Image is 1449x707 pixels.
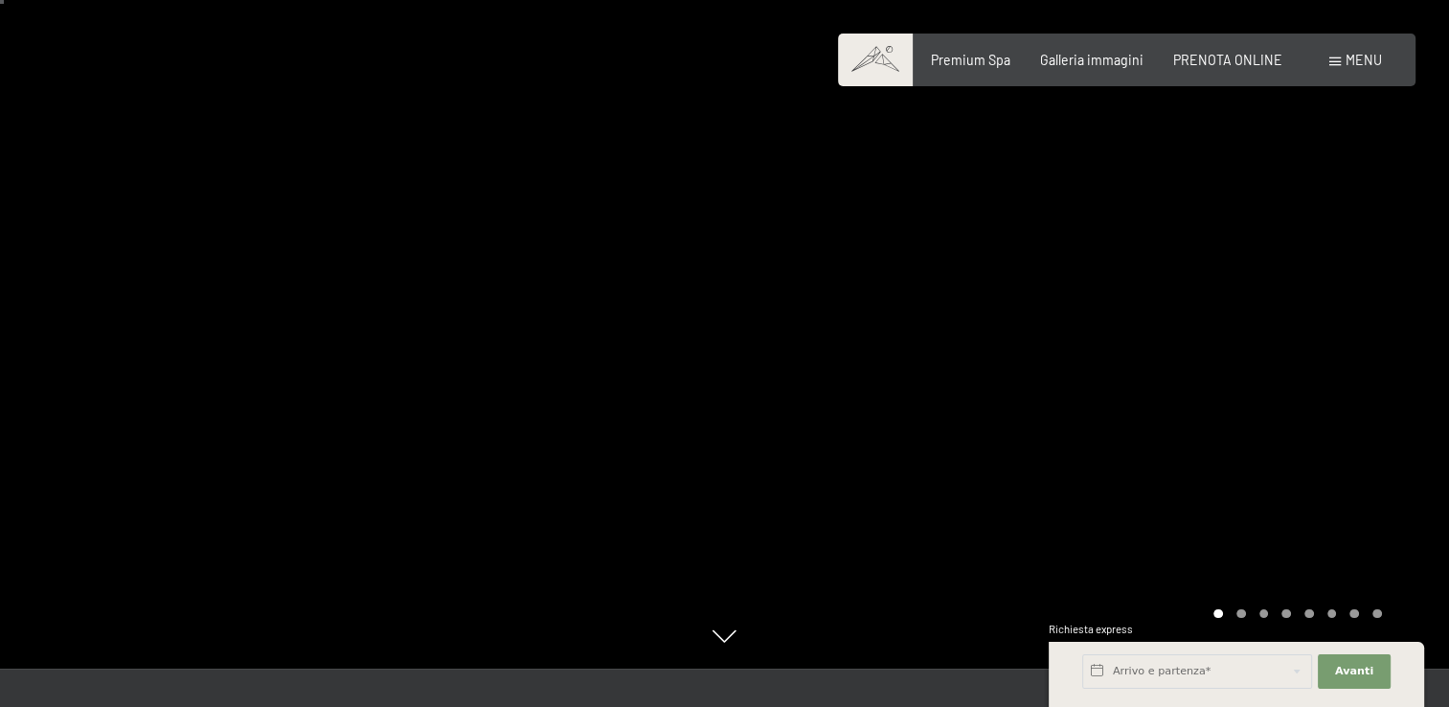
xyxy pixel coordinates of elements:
[1372,609,1382,619] div: Carousel Page 8
[1327,609,1337,619] div: Carousel Page 6
[1318,654,1391,689] button: Avanti
[1236,609,1246,619] div: Carousel Page 2
[1173,52,1282,68] a: PRENOTA ONLINE
[1213,609,1223,619] div: Carousel Page 1 (Current Slide)
[1349,609,1359,619] div: Carousel Page 7
[1049,623,1133,635] span: Richiesta express
[1207,609,1381,619] div: Carousel Pagination
[1304,609,1314,619] div: Carousel Page 5
[1346,52,1382,68] span: Menu
[1281,609,1291,619] div: Carousel Page 4
[1259,609,1269,619] div: Carousel Page 3
[1040,52,1143,68] a: Galleria immagini
[1335,664,1373,679] span: Avanti
[931,52,1010,68] a: Premium Spa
